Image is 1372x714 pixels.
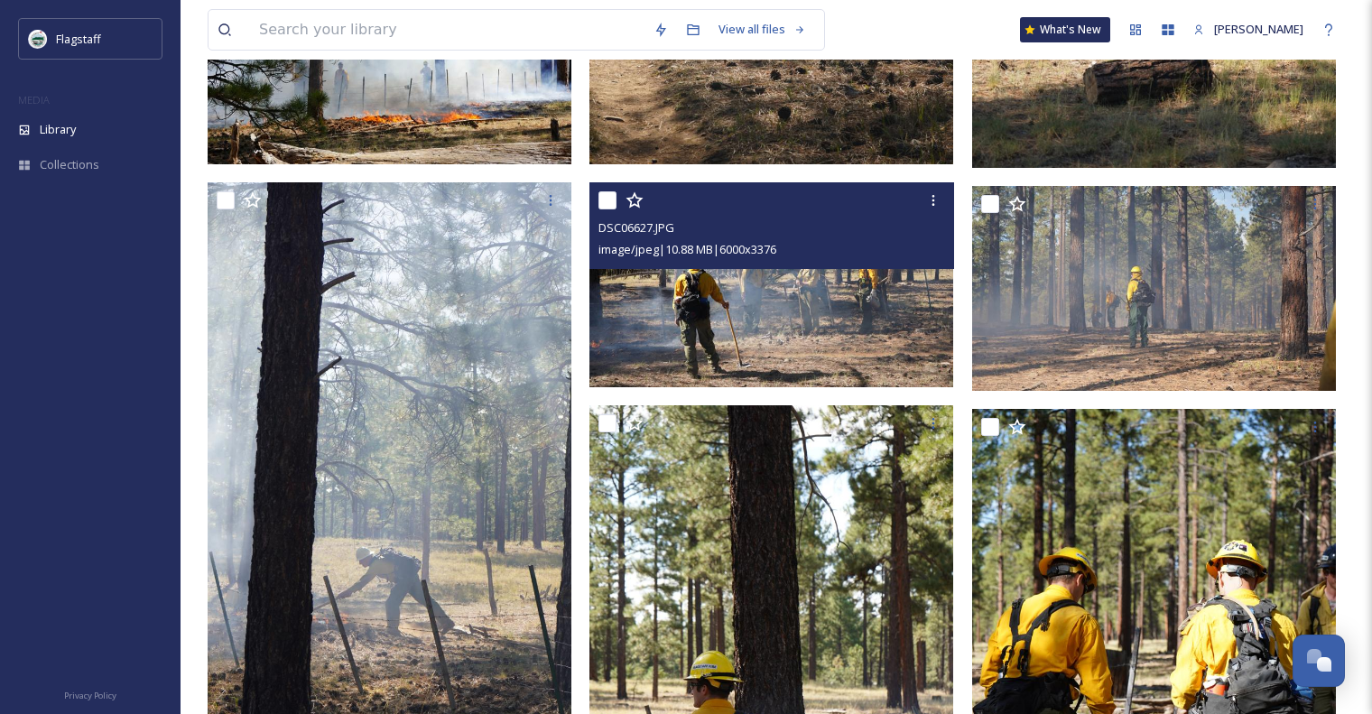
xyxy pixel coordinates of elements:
[1214,21,1303,37] span: [PERSON_NAME]
[598,241,776,257] span: image/jpeg | 10.88 MB | 6000 x 3376
[1184,12,1312,47] a: [PERSON_NAME]
[1293,635,1345,687] button: Open Chat
[1020,17,1110,42] a: What's New
[40,156,99,173] span: Collections
[250,10,644,50] input: Search your library
[29,30,47,48] img: images%20%282%29.jpeg
[56,31,101,47] span: Flagstaff
[64,683,116,705] a: Privacy Policy
[40,121,76,138] span: Library
[709,12,815,47] a: View all files
[18,93,50,107] span: MEDIA
[589,182,953,387] img: DSC06627.JPG
[598,219,674,236] span: DSC06627.JPG
[64,690,116,701] span: Privacy Policy
[972,186,1336,391] img: DSC06610.JPG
